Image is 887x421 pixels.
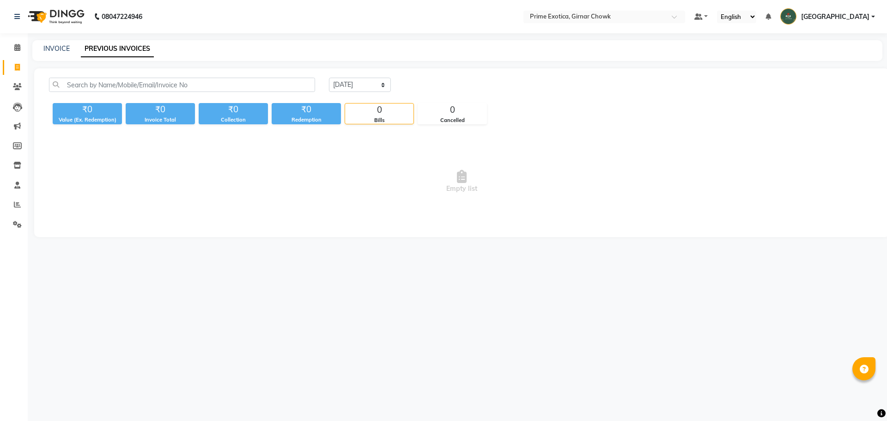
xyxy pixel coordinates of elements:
[272,116,341,124] div: Redemption
[53,116,122,124] div: Value (Ex. Redemption)
[345,116,413,124] div: Bills
[199,103,268,116] div: ₹0
[43,44,70,53] a: INVOICE
[418,104,486,116] div: 0
[81,41,154,57] a: PREVIOUS INVOICES
[126,116,195,124] div: Invoice Total
[780,8,796,24] img: Chandrapur
[49,78,315,92] input: Search by Name/Mobile/Email/Invoice No
[199,116,268,124] div: Collection
[272,103,341,116] div: ₹0
[102,4,142,30] b: 08047224946
[53,103,122,116] div: ₹0
[345,104,413,116] div: 0
[49,135,875,228] span: Empty list
[801,12,869,22] span: [GEOGRAPHIC_DATA]
[24,4,87,30] img: logo
[126,103,195,116] div: ₹0
[418,116,486,124] div: Cancelled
